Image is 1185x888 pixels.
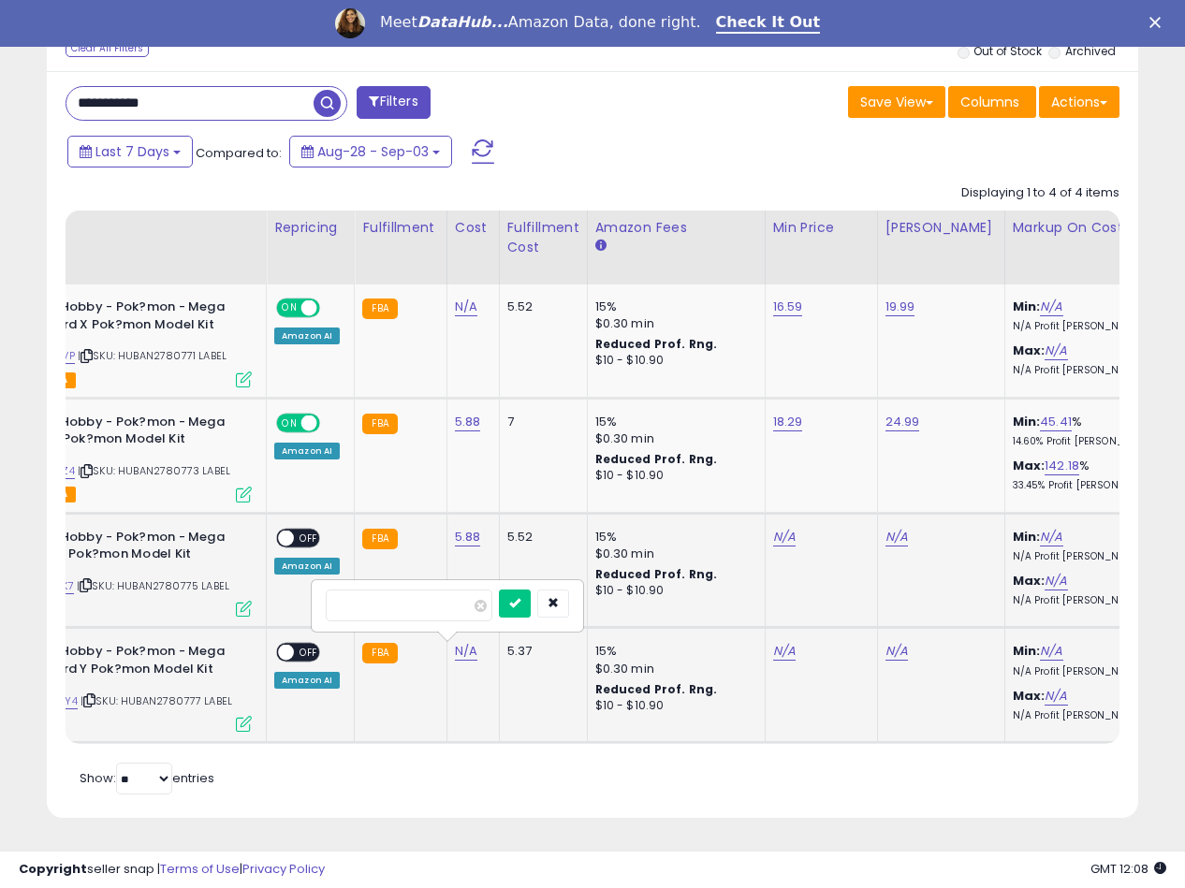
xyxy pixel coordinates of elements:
[848,86,945,118] button: Save View
[1013,413,1041,430] b: Min:
[362,529,397,549] small: FBA
[1013,458,1168,492] div: %
[595,451,718,467] b: Reduced Prof. Rng.
[1045,687,1067,706] a: N/A
[362,218,438,238] div: Fulfillment
[885,528,908,546] a: N/A
[773,413,803,431] a: 18.29
[362,643,397,663] small: FBA
[1040,413,1072,431] a: 45.41
[1065,43,1116,59] label: Archived
[1013,665,1168,678] p: N/A Profit [PERSON_NAME]
[595,315,751,332] div: $0.30 min
[507,414,573,430] div: 7
[362,298,397,319] small: FBA
[1013,414,1168,448] div: %
[1013,642,1041,660] b: Min:
[885,413,920,431] a: 24.99
[13,298,241,338] b: Bandai Hobby - Pok?mon - Mega Charizard X Pok?mon Model Kit
[1013,572,1046,590] b: Max:
[1013,594,1168,607] p: N/A Profit [PERSON_NAME]
[1013,364,1168,377] p: N/A Profit [PERSON_NAME]
[455,642,477,661] a: N/A
[289,136,452,167] button: Aug-28 - Sep-03
[595,238,607,255] small: Amazon Fees.
[274,672,340,689] div: Amazon AI
[595,353,751,369] div: $10 - $10.90
[1013,709,1168,722] p: N/A Profit [PERSON_NAME]
[278,300,301,316] span: ON
[507,298,573,315] div: 5.52
[1004,211,1182,284] th: The percentage added to the cost of goods (COGS) that forms the calculator for Min & Max prices.
[973,43,1042,59] label: Out of Stock
[294,530,324,546] span: OFF
[1039,86,1119,118] button: Actions
[885,218,997,238] div: [PERSON_NAME]
[885,298,915,316] a: 19.99
[1040,298,1062,316] a: N/A
[1090,860,1166,878] span: 2025-09-12 12:08 GMT
[455,528,481,546] a: 5.88
[455,413,481,431] a: 5.88
[595,698,751,714] div: $10 - $10.90
[274,328,340,344] div: Amazon AI
[1013,479,1168,492] p: 33.45% Profit [PERSON_NAME]
[317,300,347,316] span: OFF
[1045,572,1067,590] a: N/A
[196,144,282,162] span: Compared to:
[1149,17,1168,28] div: Close
[357,86,430,119] button: Filters
[1013,298,1041,315] b: Min:
[77,578,229,593] span: | SKU: HUBAN2780775 LABEL
[1013,687,1046,705] b: Max:
[1013,320,1168,333] p: N/A Profit [PERSON_NAME]
[595,681,718,697] b: Reduced Prof. Rng.
[13,414,241,453] b: Bandai Hobby - Pok?mon - Mega Lucario Pok?mon Model Kit
[595,566,718,582] b: Reduced Prof. Rng.
[1013,457,1046,474] b: Max:
[455,298,477,316] a: N/A
[294,645,324,661] span: OFF
[773,298,803,316] a: 16.59
[274,443,340,459] div: Amazon AI
[716,13,821,34] a: Check It Out
[507,643,573,660] div: 5.37
[595,298,751,315] div: 15%
[595,529,751,546] div: 15%
[595,336,718,352] b: Reduced Prof. Rng.
[1045,457,1079,475] a: 142.18
[960,93,1019,111] span: Columns
[1013,550,1168,563] p: N/A Profit [PERSON_NAME]
[13,643,241,682] b: Bandai Hobby - Pok?mon - Mega Charizard Y Pok?mon Model Kit
[595,218,757,238] div: Amazon Fees
[242,860,325,878] a: Privacy Policy
[1013,342,1046,359] b: Max:
[80,769,214,787] span: Show: entries
[1013,435,1168,448] p: 14.60% Profit [PERSON_NAME]
[78,348,227,363] span: | SKU: HUBAN2780771 LABEL
[595,661,751,677] div: $0.30 min
[961,184,1119,202] div: Displaying 1 to 4 of 4 items
[1040,528,1062,546] a: N/A
[274,218,346,238] div: Repricing
[417,13,508,31] i: DataHub...
[95,142,169,161] span: Last 7 Days
[595,414,751,430] div: 15%
[80,693,232,708] span: | SKU: HUBAN2780777 LABEL
[773,642,796,661] a: N/A
[885,642,908,661] a: N/A
[595,583,751,599] div: $10 - $10.90
[1040,642,1062,661] a: N/A
[595,468,751,484] div: $10 - $10.90
[1045,342,1067,360] a: N/A
[595,546,751,562] div: $0.30 min
[380,13,701,32] div: Meet Amazon Data, done right.
[773,528,796,546] a: N/A
[335,8,365,38] img: Profile image for Georgie
[67,136,193,167] button: Last 7 Days
[19,861,325,879] div: seller snap | |
[507,529,573,546] div: 5.52
[78,463,230,478] span: | SKU: HUBAN2780773 LABEL
[317,142,429,161] span: Aug-28 - Sep-03
[274,558,340,575] div: Amazon AI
